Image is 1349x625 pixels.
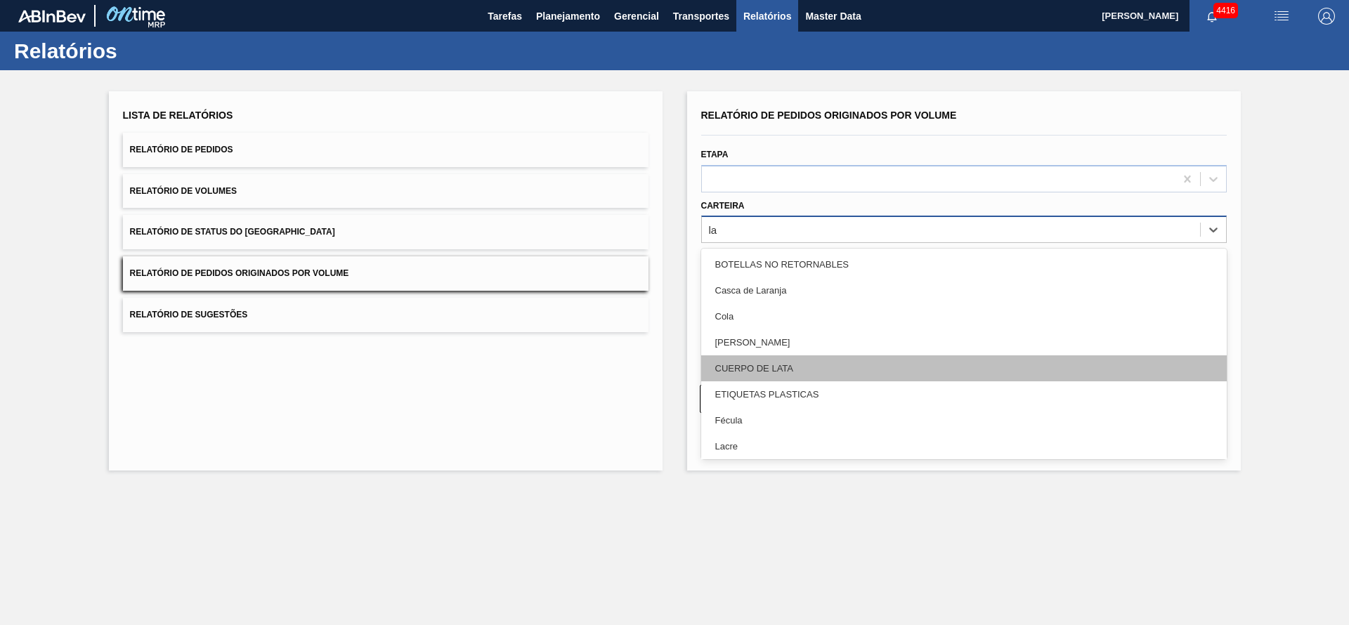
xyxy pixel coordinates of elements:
[123,174,649,209] button: Relatório de Volumes
[18,10,86,22] img: TNhmsLtSVTkK8tSr43FrP2fwEKptu5GPRR3wAAAABJRU5ErkJggg==
[701,303,1227,329] div: Cola
[701,329,1227,355] div: [PERSON_NAME]
[123,298,649,332] button: Relatório de Sugestões
[130,310,248,320] span: Relatório de Sugestões
[701,355,1227,381] div: CUERPO DE LATA
[700,385,957,413] button: Limpar
[805,8,861,25] span: Master Data
[130,268,349,278] span: Relatório de Pedidos Originados por Volume
[701,277,1227,303] div: Casca de Laranja
[701,201,745,211] label: Carteira
[123,133,649,167] button: Relatório de Pedidos
[743,8,791,25] span: Relatórios
[701,407,1227,433] div: Fécula
[130,145,233,154] span: Relatório de Pedidos
[701,150,729,159] label: Etapa
[701,381,1227,407] div: ETIQUETAS PLASTICAS
[673,8,729,25] span: Transportes
[1213,3,1238,18] span: 4416
[614,8,659,25] span: Gerencial
[701,110,957,121] span: Relatório de Pedidos Originados por Volume
[130,186,237,196] span: Relatório de Volumes
[14,43,263,59] h1: Relatórios
[488,8,522,25] span: Tarefas
[701,433,1227,459] div: Lacre
[1190,6,1234,26] button: Notificações
[1318,8,1335,25] img: Logout
[130,227,335,237] span: Relatório de Status do [GEOGRAPHIC_DATA]
[123,110,233,121] span: Lista de Relatórios
[1273,8,1290,25] img: userActions
[701,251,1227,277] div: BOTELLAS NO RETORNABLES
[123,215,649,249] button: Relatório de Status do [GEOGRAPHIC_DATA]
[536,8,600,25] span: Planejamento
[123,256,649,291] button: Relatório de Pedidos Originados por Volume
